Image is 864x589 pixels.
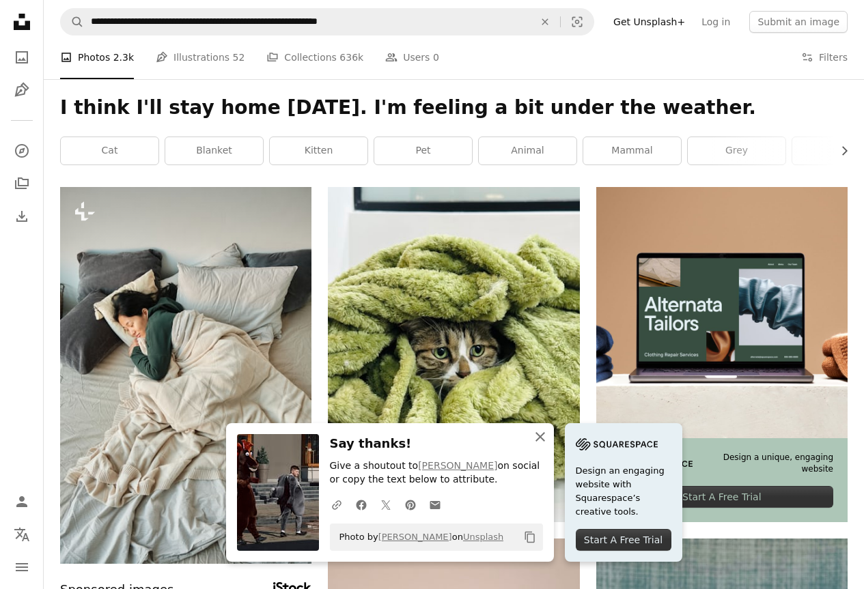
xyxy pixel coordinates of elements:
[576,529,671,551] div: Start A Free Trial
[605,11,693,33] a: Get Unsplash+
[596,187,848,522] a: Design a unique, engaging websiteStart A Free Trial
[8,76,36,104] a: Illustrations
[576,434,658,455] img: file-1705255347840-230a6ab5bca9image
[596,187,848,438] img: file-1707885205802-88dd96a21c72image
[423,491,447,518] a: Share over email
[374,137,472,164] a: pet
[60,369,311,382] a: a woman is sleeping on a bed with a lot of pillows
[8,170,36,197] a: Collections
[349,491,374,518] a: Share on Facebook
[156,35,245,79] a: Illustrations 52
[8,554,36,581] button: Menu
[61,9,84,35] button: Search Unsplash
[433,50,439,65] span: 0
[463,532,503,542] a: Unsplash
[233,50,245,65] span: 52
[709,452,833,475] span: Design a unique, engaging website
[8,137,36,164] a: Explore
[801,35,848,79] button: Filters
[378,532,452,542] a: [PERSON_NAME]
[8,203,36,230] a: Download History
[328,348,579,360] a: a cat hiding in a pile of green blankets
[576,464,671,519] span: Design an engaging website with Squarespace’s creative tools.
[270,137,367,164] a: kitten
[333,526,504,548] span: Photo by on
[266,35,363,79] a: Collections 636k
[330,459,543,487] p: Give a shoutout to on social or copy the text below to attribute.
[688,137,785,164] a: grey
[398,491,423,518] a: Share on Pinterest
[832,137,848,164] button: scroll list to the right
[60,187,311,564] img: a woman is sleeping on a bed with a lot of pillows
[418,460,497,471] a: [PERSON_NAME]
[8,8,36,38] a: Home — Unsplash
[693,11,738,33] a: Log in
[611,486,833,508] div: Start A Free Trial
[8,521,36,548] button: Language
[561,9,594,35] button: Visual search
[374,491,398,518] a: Share on Twitter
[61,137,158,164] a: cat
[339,50,363,65] span: 636k
[60,96,848,120] h1: I think I'll stay home [DATE]. I'm feeling a bit under the weather.
[385,35,439,79] a: Users 0
[749,11,848,33] button: Submit an image
[8,488,36,515] a: Log in / Sign up
[530,9,560,35] button: Clear
[8,44,36,71] a: Photos
[165,137,263,164] a: blanket
[330,434,543,454] h3: Say thanks!
[60,8,594,35] form: Find visuals sitewide
[565,423,682,562] a: Design an engaging website with Squarespace’s creative tools.Start A Free Trial
[328,187,579,522] img: a cat hiding in a pile of green blankets
[518,526,542,549] button: Copy to clipboard
[583,137,681,164] a: mammal
[479,137,576,164] a: animal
